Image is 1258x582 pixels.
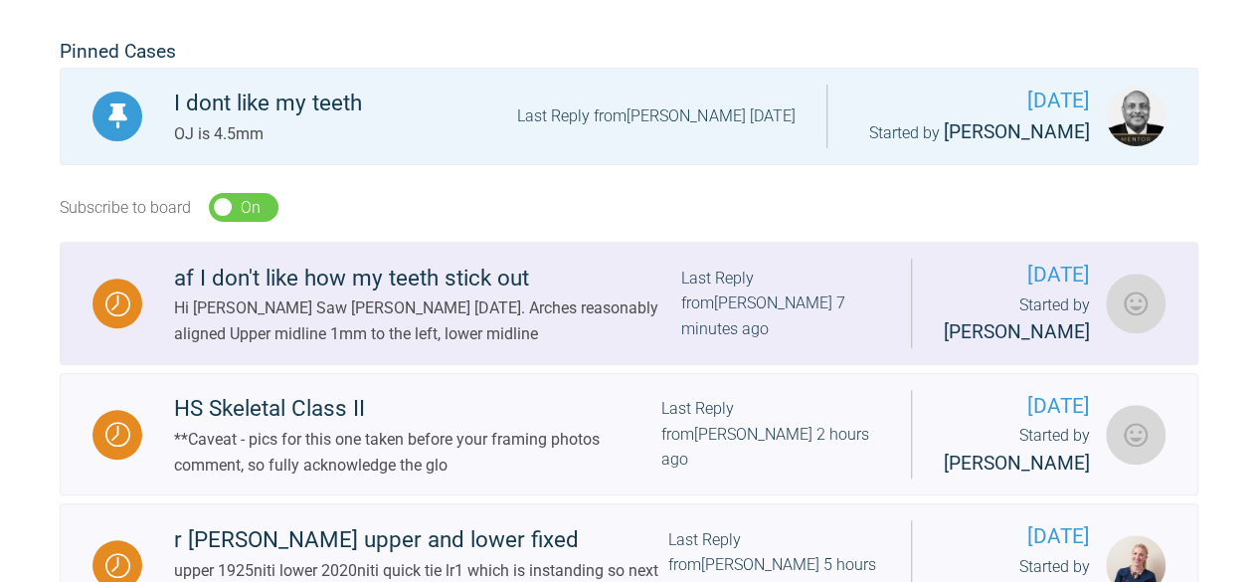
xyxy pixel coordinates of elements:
[944,320,1090,343] span: [PERSON_NAME]
[174,522,668,558] div: r [PERSON_NAME] upper and lower fixed
[944,259,1090,291] span: [DATE]
[105,103,130,128] img: Pinned
[944,292,1090,348] div: Started by
[944,452,1090,475] span: [PERSON_NAME]
[174,391,661,427] div: HS Skeletal Class II
[944,520,1090,553] span: [DATE]
[105,291,130,316] img: Waiting
[241,195,261,221] div: On
[944,390,1090,423] span: [DATE]
[174,295,681,346] div: Hi [PERSON_NAME] Saw [PERSON_NAME] [DATE]. Arches reasonably aligned Upper midline 1mm to the lef...
[60,68,1198,165] a: PinnedI dont like my teethOJ is 4.5mmLast Reply from[PERSON_NAME] [DATE][DATE]Started by [PERSON_...
[1106,274,1166,333] img: Roekshana Shar
[859,117,1090,148] div: Started by
[60,37,1198,68] h2: Pinned Cases
[944,423,1090,479] div: Started by
[174,121,362,147] div: OJ is 4.5mm
[60,195,191,221] div: Subscribe to board
[1106,405,1166,465] img: Sarah Gatley
[661,396,879,473] div: Last Reply from [PERSON_NAME] 2 hours ago
[174,261,681,296] div: af I don't like how my teeth stick out
[859,85,1090,117] span: [DATE]
[174,86,362,121] div: I dont like my teeth
[60,242,1198,365] a: Waitingaf I don't like how my teeth stick outHi [PERSON_NAME] Saw [PERSON_NAME] [DATE]. Arches re...
[105,422,130,447] img: Waiting
[681,266,879,342] div: Last Reply from [PERSON_NAME] 7 minutes ago
[105,553,130,578] img: Waiting
[944,120,1090,143] span: [PERSON_NAME]
[60,373,1198,496] a: WaitingHS Skeletal Class II**Caveat - pics for this one taken before your framing photos comment,...
[517,103,795,129] div: Last Reply from [PERSON_NAME] [DATE]
[1106,87,1166,146] img: Utpalendu Bose
[174,427,661,478] div: **Caveat - pics for this one taken before your framing photos comment, so fully acknowledge the glo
